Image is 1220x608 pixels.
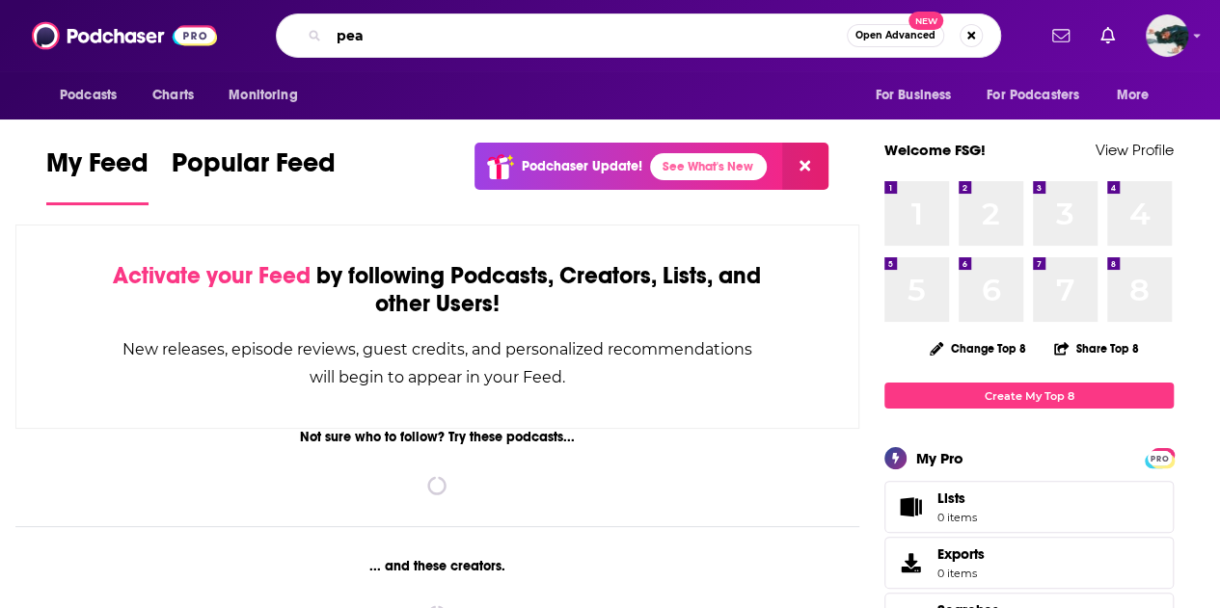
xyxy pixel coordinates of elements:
[1117,82,1150,109] span: More
[847,24,944,47] button: Open AdvancedNew
[46,146,149,191] span: My Feed
[46,77,142,114] button: open menu
[229,82,297,109] span: Monitoring
[113,262,762,318] div: by following Podcasts, Creators, Lists, and other Users!
[329,20,847,51] input: Search podcasts, credits, & more...
[1096,141,1174,159] a: View Profile
[152,82,194,109] span: Charts
[855,31,935,40] span: Open Advanced
[937,545,985,563] span: Exports
[891,549,930,576] span: Exports
[937,489,977,507] span: Lists
[15,429,859,445] div: Not sure who to follow? Try these podcasts...
[1148,450,1171,464] a: PRO
[987,82,1079,109] span: For Podcasters
[172,146,336,191] span: Popular Feed
[32,17,217,54] img: Podchaser - Follow, Share and Rate Podcasts
[1093,19,1123,52] a: Show notifications dropdown
[937,567,985,580] span: 0 items
[891,493,930,520] span: Lists
[1044,19,1077,52] a: Show notifications dropdown
[215,77,322,114] button: open menu
[918,336,1038,360] button: Change Top 8
[172,146,336,205] a: Popular Feed
[937,489,965,507] span: Lists
[884,141,986,159] a: Welcome FSG!
[522,158,642,174] p: Podchaser Update!
[1146,14,1188,57] img: User Profile
[113,261,311,290] span: Activate your Feed
[1053,330,1140,367] button: Share Top 8
[60,82,117,109] span: Podcasts
[276,13,1001,58] div: Search podcasts, credits, & more...
[884,537,1174,589] a: Exports
[113,335,762,391] div: New releases, episode reviews, guest credits, and personalized recommendations will begin to appe...
[908,12,943,30] span: New
[884,481,1174,533] a: Lists
[650,153,767,180] a: See What's New
[875,82,951,109] span: For Business
[15,558,859,574] div: ... and these creators.
[1146,14,1188,57] button: Show profile menu
[884,383,1174,409] a: Create My Top 8
[916,449,963,467] div: My Pro
[140,77,205,114] a: Charts
[937,511,977,524] span: 0 items
[46,146,149,205] a: My Feed
[974,77,1107,114] button: open menu
[861,77,975,114] button: open menu
[1146,14,1188,57] span: Logged in as fsg.publicity
[1148,451,1171,465] span: PRO
[1103,77,1174,114] button: open menu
